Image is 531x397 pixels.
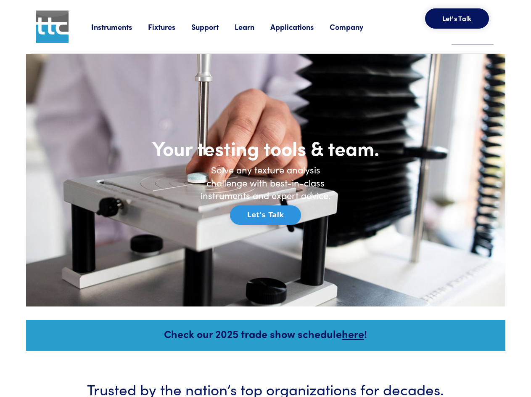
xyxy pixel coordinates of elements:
[330,21,379,32] a: Company
[91,21,148,32] a: Instruments
[36,11,69,43] img: ttc_logo_1x1_v1.0.png
[425,8,489,29] button: Let's Talk
[148,21,191,32] a: Fixtures
[37,326,494,341] h5: Check our 2025 trade show schedule !
[123,136,409,160] h1: Your testing tools & team.
[194,163,337,202] h6: Solve any texture analysis challenge with best-in-class instruments and expert advice.
[342,326,364,341] a: here
[270,21,330,32] a: Applications
[230,205,301,225] button: Let's Talk
[235,21,270,32] a: Learn
[191,21,235,32] a: Support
